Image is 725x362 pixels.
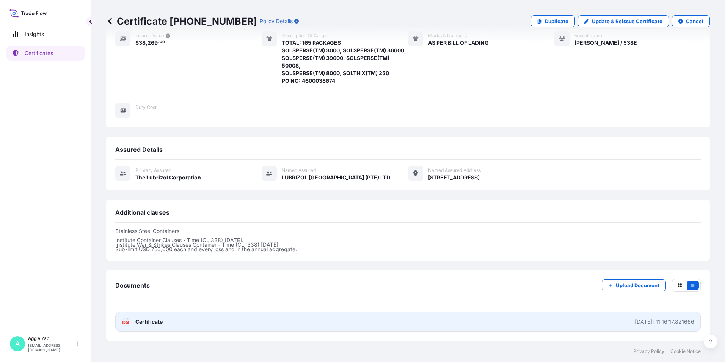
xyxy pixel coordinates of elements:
span: Duty Cost [135,104,157,110]
a: Privacy Policy [633,348,664,354]
span: TOTAL: 165 PACKAGES SOLSPERSE(TM) 3000, SOLSPERSE(TM) 36600, SOLSPERSE(TM) 39000, SOLSPERSE(TM) 5... [282,39,408,85]
span: Named Assured [282,167,316,173]
span: — [135,111,141,118]
p: Certificates [25,49,53,57]
span: A [15,340,20,348]
span: 00 [160,41,165,44]
span: AS PER BILL OF LADING [428,39,489,47]
a: Duplicate [531,15,575,27]
div: [DATE]T11:16:17.821666 [635,318,694,326]
p: Insights [25,30,44,38]
button: Cancel [672,15,710,27]
span: 38 [139,40,146,46]
span: [PERSON_NAME] / 538E [574,39,637,47]
a: Update & Reissue Certificate [578,15,669,27]
span: Certificate [135,318,163,326]
button: Upload Document [602,279,666,291]
a: Insights [6,27,85,42]
text: PDF [123,321,128,324]
span: Documents [115,282,150,289]
p: Upload Document [616,282,659,289]
span: Primary assured [135,167,171,173]
span: Additional clauses [115,209,169,216]
p: Cancel [686,17,703,25]
p: Certificate [PHONE_NUMBER] [106,15,257,27]
a: Certificates [6,46,85,61]
p: [EMAIL_ADDRESS][DOMAIN_NAME] [28,343,75,352]
span: 269 [148,40,158,46]
span: [STREET_ADDRESS] [428,174,480,181]
span: , [146,40,148,46]
p: Stainless Steel Containers: Institute Container Clauses - Time (CL.338) [DATE]. Institute War & S... [115,229,701,252]
p: Duplicate [545,17,568,25]
a: Cookie Notice [670,348,701,354]
p: Update & Reissue Certificate [592,17,662,25]
a: PDFCertificate[DATE]T11:16:17.821666 [115,312,701,332]
span: Named Assured Address [428,167,481,173]
span: LUBRIZOL [GEOGRAPHIC_DATA] (PTE) LTD [282,174,390,181]
span: Assured Details [115,146,163,153]
span: $ [135,40,139,46]
span: The Lubrizol Corporation [135,174,201,181]
p: Aggie Yap [28,335,75,342]
p: Policy Details [260,17,293,25]
span: . [158,41,159,44]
